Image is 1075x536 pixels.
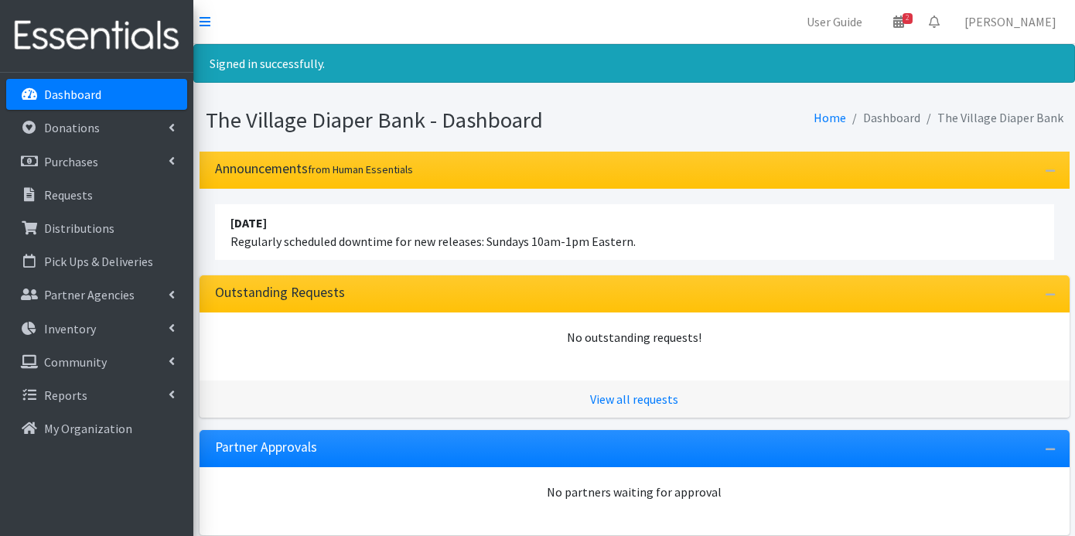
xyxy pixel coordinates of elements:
[6,380,187,411] a: Reports
[215,483,1054,501] div: No partners waiting for approval
[44,154,98,169] p: Purchases
[44,421,132,436] p: My Organization
[308,162,413,176] small: from Human Essentials
[814,110,846,125] a: Home
[215,161,413,177] h3: Announcements
[44,354,107,370] p: Community
[44,87,101,102] p: Dashboard
[881,6,916,37] a: 2
[6,413,187,444] a: My Organization
[6,112,187,143] a: Donations
[44,321,96,336] p: Inventory
[6,213,187,244] a: Distributions
[794,6,875,37] a: User Guide
[44,254,153,269] p: Pick Ups & Deliveries
[44,187,93,203] p: Requests
[590,391,678,407] a: View all requests
[6,347,187,377] a: Community
[44,287,135,302] p: Partner Agencies
[846,107,920,129] li: Dashboard
[903,13,913,24] span: 2
[215,328,1054,347] div: No outstanding requests!
[193,44,1075,83] div: Signed in successfully.
[44,120,100,135] p: Donations
[215,285,345,301] h3: Outstanding Requests
[920,107,1063,129] li: The Village Diaper Bank
[215,204,1054,260] li: Regularly scheduled downtime for new releases: Sundays 10am-1pm Eastern.
[230,215,267,230] strong: [DATE]
[44,220,114,236] p: Distributions
[952,6,1069,37] a: [PERSON_NAME]
[6,146,187,177] a: Purchases
[6,279,187,310] a: Partner Agencies
[6,79,187,110] a: Dashboard
[44,387,87,403] p: Reports
[215,439,317,456] h3: Partner Approvals
[6,179,187,210] a: Requests
[6,313,187,344] a: Inventory
[206,107,629,134] h1: The Village Diaper Bank - Dashboard
[6,10,187,62] img: HumanEssentials
[6,246,187,277] a: Pick Ups & Deliveries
